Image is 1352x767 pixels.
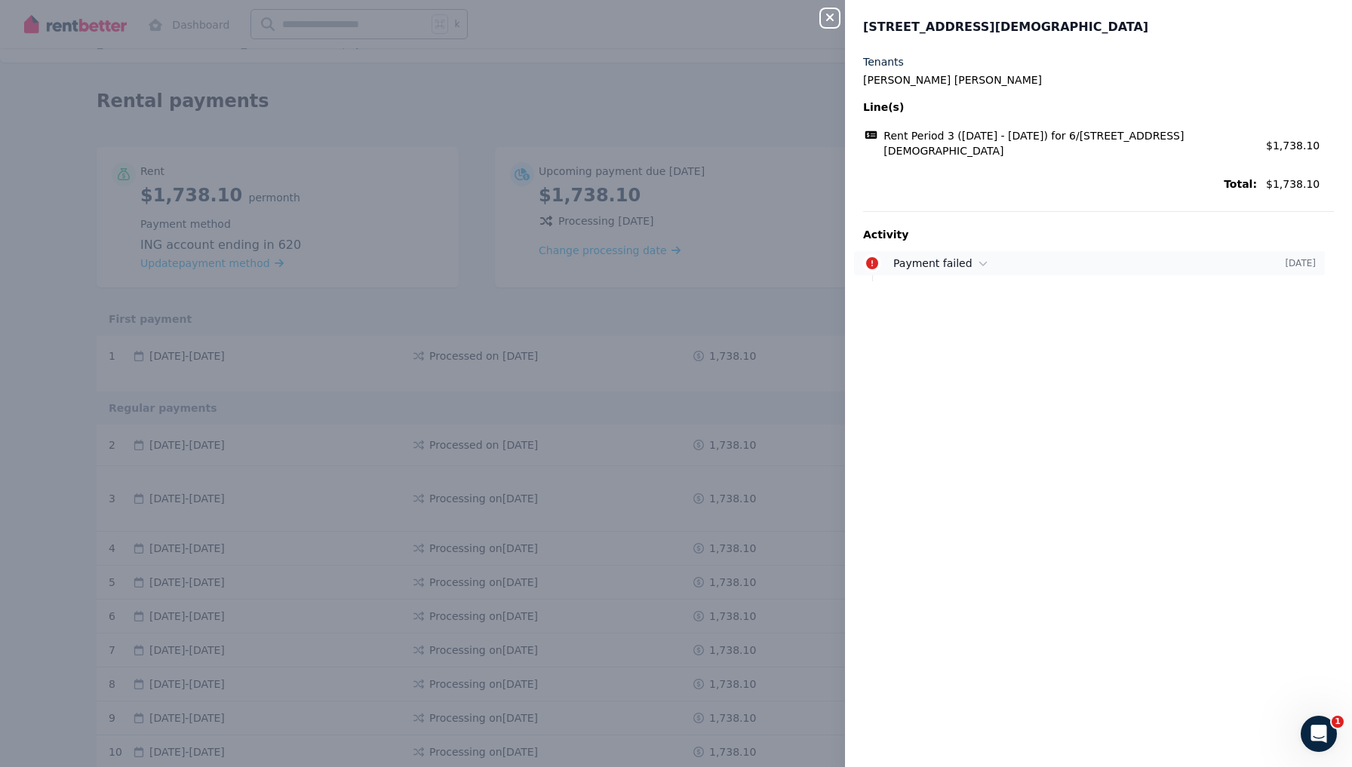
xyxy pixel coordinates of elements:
[1266,176,1334,192] span: $1,738.10
[863,18,1148,36] span: [STREET_ADDRESS][DEMOGRAPHIC_DATA]
[863,176,1257,192] span: Total:
[1266,140,1320,152] span: $1,738.10
[1301,716,1337,752] iframe: Intercom live chat
[1285,257,1316,269] time: [DATE]
[863,227,1334,242] p: Activity
[883,128,1257,158] span: Rent Period 3 ([DATE] - [DATE]) for 6/[STREET_ADDRESS][DEMOGRAPHIC_DATA]
[1332,716,1344,728] span: 1
[893,257,973,269] span: Payment failed
[863,72,1334,87] legend: [PERSON_NAME] [PERSON_NAME]
[863,54,904,69] label: Tenants
[863,100,1257,115] span: Line(s)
